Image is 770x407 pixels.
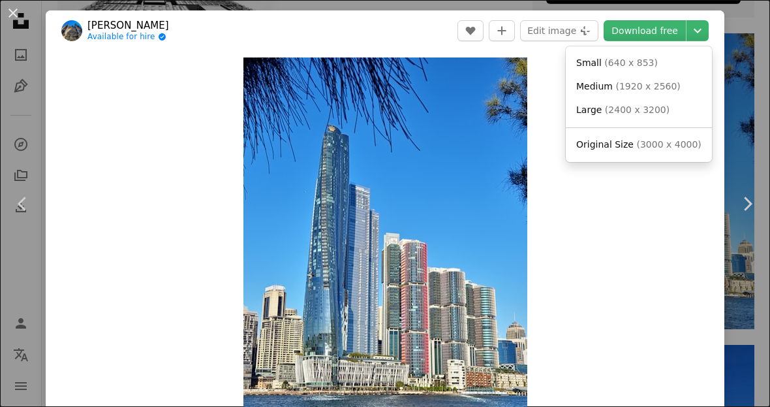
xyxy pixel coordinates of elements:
div: Choose download size [566,46,712,162]
span: ( 640 x 853 ) [604,57,658,68]
span: ( 2400 x 3200 ) [605,105,670,115]
button: Choose download size [686,20,709,41]
span: Large [576,105,602,115]
span: Small [576,57,602,68]
span: Original Size [576,139,634,150]
span: ( 3000 x 4000 ) [636,139,701,150]
span: Medium [576,81,613,91]
span: ( 1920 x 2560 ) [615,81,680,91]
